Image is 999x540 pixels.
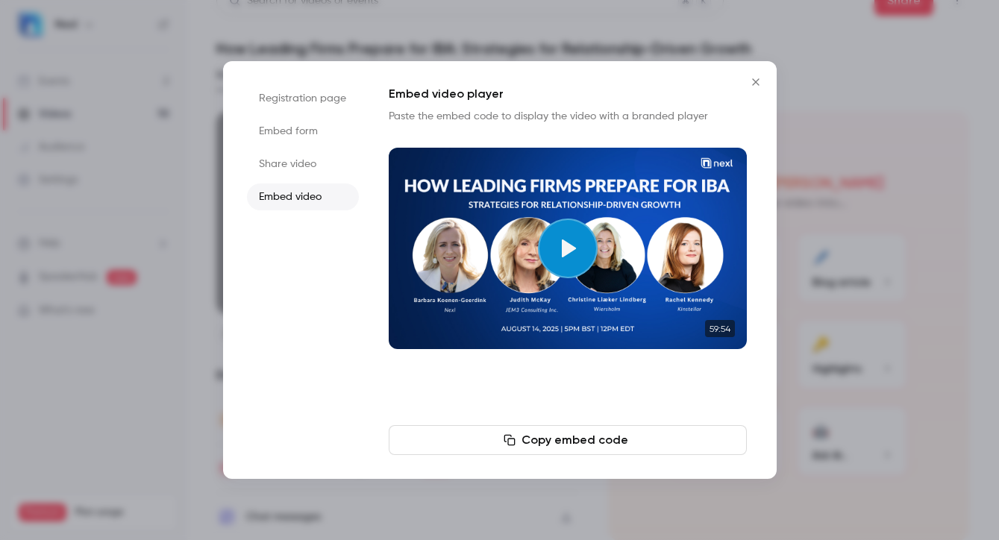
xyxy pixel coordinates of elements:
[538,219,598,278] button: Play video
[247,85,359,112] li: Registration page
[741,67,771,97] button: Close
[389,425,747,455] button: Copy embed code
[705,320,735,337] time: 59:54
[247,118,359,145] li: Embed form
[247,183,359,210] li: Embed video
[389,148,747,349] section: Cover
[389,85,747,103] h1: Embed video player
[389,109,747,124] p: Paste the embed code to display the video with a branded player
[247,151,359,178] li: Share video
